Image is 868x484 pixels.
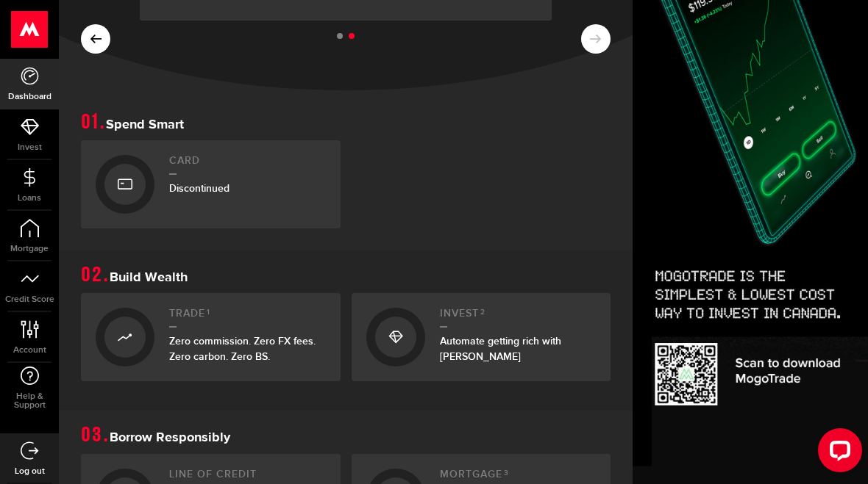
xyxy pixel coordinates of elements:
[81,293,341,381] a: Trade1Zero commission. Zero FX fees. Zero carbon. Zero BS.
[169,308,326,328] h2: Trade
[81,425,611,446] h1: Borrow Responsibly
[440,308,597,328] h2: Invest
[207,308,210,317] sup: 1
[440,335,561,363] span: Automate getting rich with [PERSON_NAME]
[169,155,326,175] h2: Card
[169,182,230,195] span: Discontinued
[504,469,509,477] sup: 3
[352,293,611,381] a: Invest2Automate getting rich with [PERSON_NAME]
[480,308,485,317] sup: 2
[806,422,868,484] iframe: LiveChat chat widget
[81,112,611,133] h1: Spend Smart
[81,265,611,286] h1: Build Wealth
[81,140,341,228] a: CardDiscontinued
[169,335,316,363] span: Zero commission. Zero FX fees. Zero carbon. Zero BS.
